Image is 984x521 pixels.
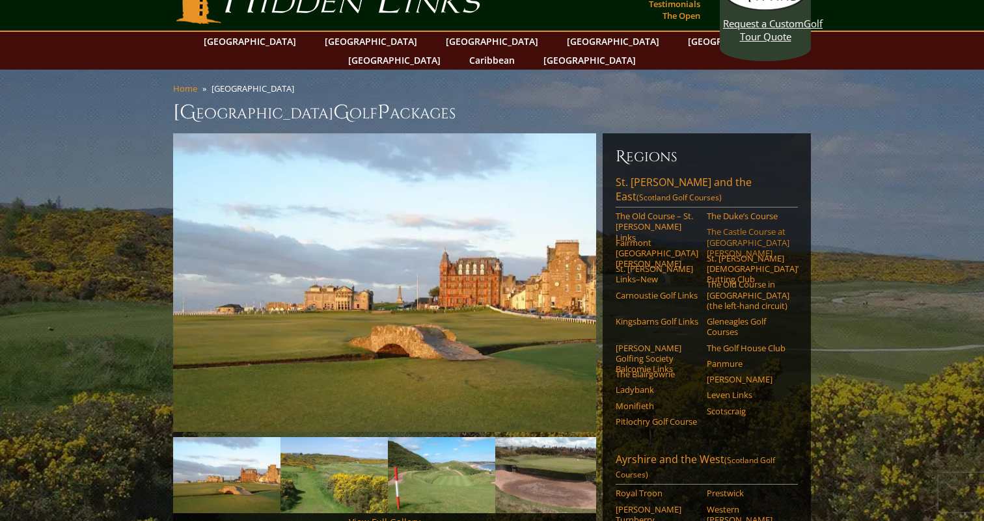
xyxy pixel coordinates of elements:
[707,358,789,369] a: Panmure
[173,83,197,94] a: Home
[707,343,789,353] a: The Golf House Club
[616,452,798,485] a: Ayrshire and the West(Scotland Golf Courses)
[560,32,666,51] a: [GEOGRAPHIC_DATA]
[616,237,698,269] a: Fairmont [GEOGRAPHIC_DATA][PERSON_NAME]
[463,51,521,70] a: Caribbean
[707,226,789,258] a: The Castle Course at [GEOGRAPHIC_DATA][PERSON_NAME]
[636,192,722,203] span: (Scotland Golf Courses)
[616,401,698,411] a: Monifieth
[707,488,789,498] a: Prestwick
[333,100,349,126] span: G
[173,100,811,126] h1: [GEOGRAPHIC_DATA] olf ackages
[377,100,390,126] span: P
[616,343,698,375] a: [PERSON_NAME] Golfing Society Balcomie Links
[616,416,698,427] a: Pitlochry Golf Course
[537,51,642,70] a: [GEOGRAPHIC_DATA]
[681,32,787,51] a: [GEOGRAPHIC_DATA]
[616,488,698,498] a: Royal Troon
[707,253,789,285] a: St. [PERSON_NAME] [DEMOGRAPHIC_DATA]’ Putting Club
[616,175,798,207] a: St. [PERSON_NAME] and the East(Scotland Golf Courses)
[616,316,698,327] a: Kingsbarns Golf Links
[616,384,698,395] a: Ladybank
[212,83,299,94] li: [GEOGRAPHIC_DATA]
[318,32,424,51] a: [GEOGRAPHIC_DATA]
[616,290,698,301] a: Carnoustie Golf Links
[342,51,447,70] a: [GEOGRAPHIC_DATA]
[707,279,789,311] a: The Old Course in [GEOGRAPHIC_DATA] (the left-hand circuit)
[707,406,789,416] a: Scotscraig
[707,390,789,400] a: Leven Links
[616,369,698,379] a: The Blairgowrie
[659,7,704,25] a: The Open
[616,263,698,285] a: St. [PERSON_NAME] Links–New
[707,316,789,338] a: Gleneagles Golf Courses
[723,17,804,30] span: Request a Custom
[707,374,789,384] a: [PERSON_NAME]
[197,32,303,51] a: [GEOGRAPHIC_DATA]
[439,32,545,51] a: [GEOGRAPHIC_DATA]
[616,146,798,167] h6: Regions
[616,211,698,243] a: The Old Course – St. [PERSON_NAME] Links
[707,211,789,221] a: The Duke’s Course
